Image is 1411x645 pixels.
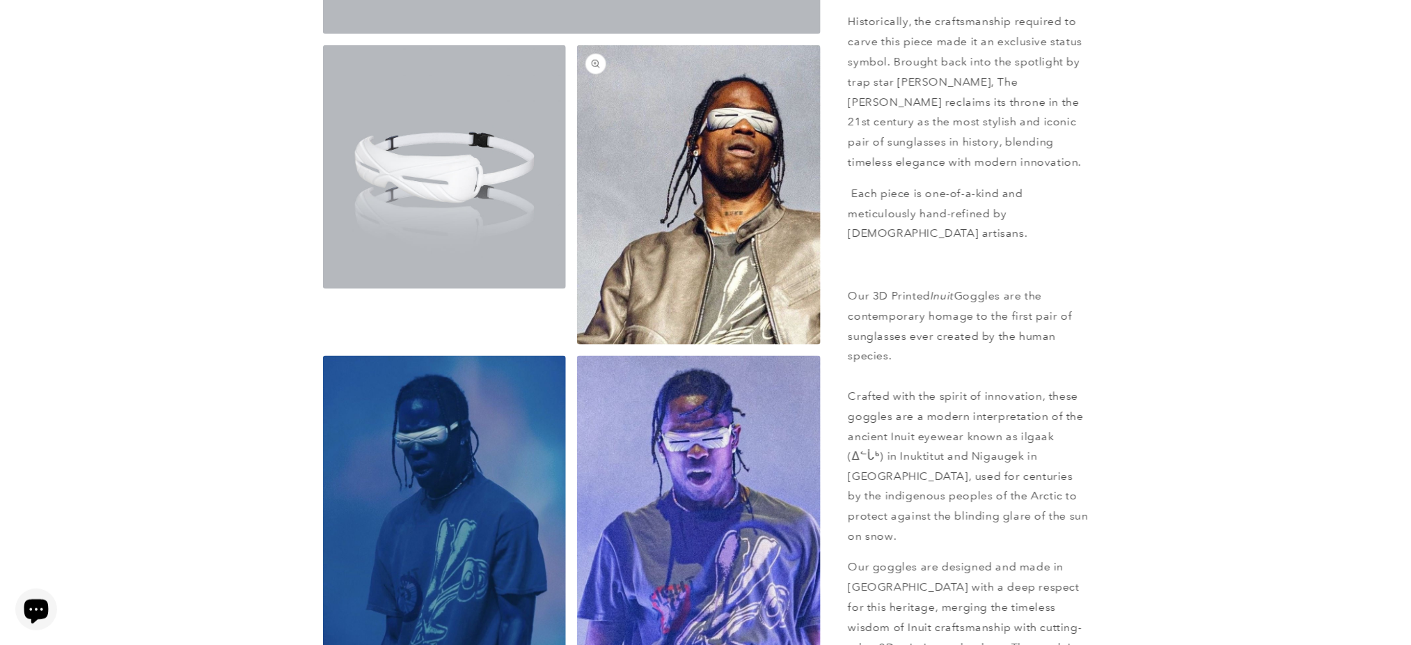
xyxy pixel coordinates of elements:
[931,289,954,302] em: Inuit
[849,12,1089,172] p: Historically, the craftsmanship required to carve this piece made it an exclusive status symbol. ...
[849,286,1089,547] p: Our 3D Printed Goggles are the contemporary homage to the first pair of sunglasses ever created b...
[849,187,1028,240] span: Each piece is one-of-a-kind and meticulously hand-refined by [DEMOGRAPHIC_DATA] artisans.
[11,589,61,634] inbox-online-store-chat: Shopify online store chat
